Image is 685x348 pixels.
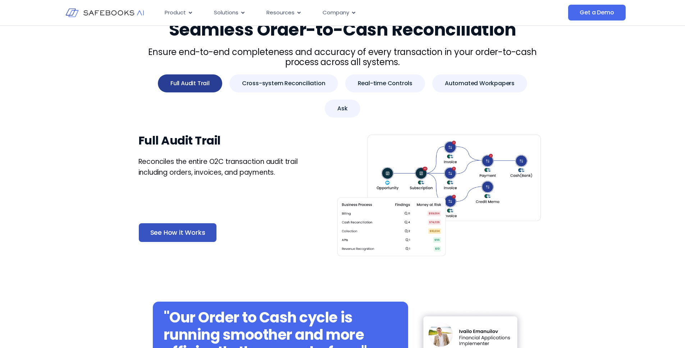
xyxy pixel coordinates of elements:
[580,9,614,16] span: Get a Demo
[138,20,547,40] h2: Seamless Order-to-Cash Reconciliation​
[139,223,217,242] a: See How it Works
[266,9,294,17] span: Resources
[323,9,349,17] span: Company
[358,80,412,87] span: Real-time Controls
[214,9,238,17] span: Solutions
[138,74,547,258] div: Tabs. Open items with Enter or Space, close with Escape and navigate using the Arrow keys.
[159,6,496,20] nav: Menu
[242,80,325,87] span: Cross-system Reconciliation
[138,156,307,178] p: Reconciles the entire O2C transaction audit trail including orders, invoices, and payments.
[165,9,186,17] span: Product
[170,80,210,87] span: Full Audit Trail
[445,80,515,87] span: Automated Workpapers
[150,229,205,236] span: See How it Works
[335,132,547,258] img: Order-to-Cash 3
[159,6,496,20] div: Menu Toggle
[138,132,307,149] h2: Full Audit Trail
[138,47,547,67] p: Ensure end-to-end completeness and accuracy of every transaction in your order-to-cash process ac...
[568,5,625,20] a: Get a Demo
[337,105,347,112] span: Ask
